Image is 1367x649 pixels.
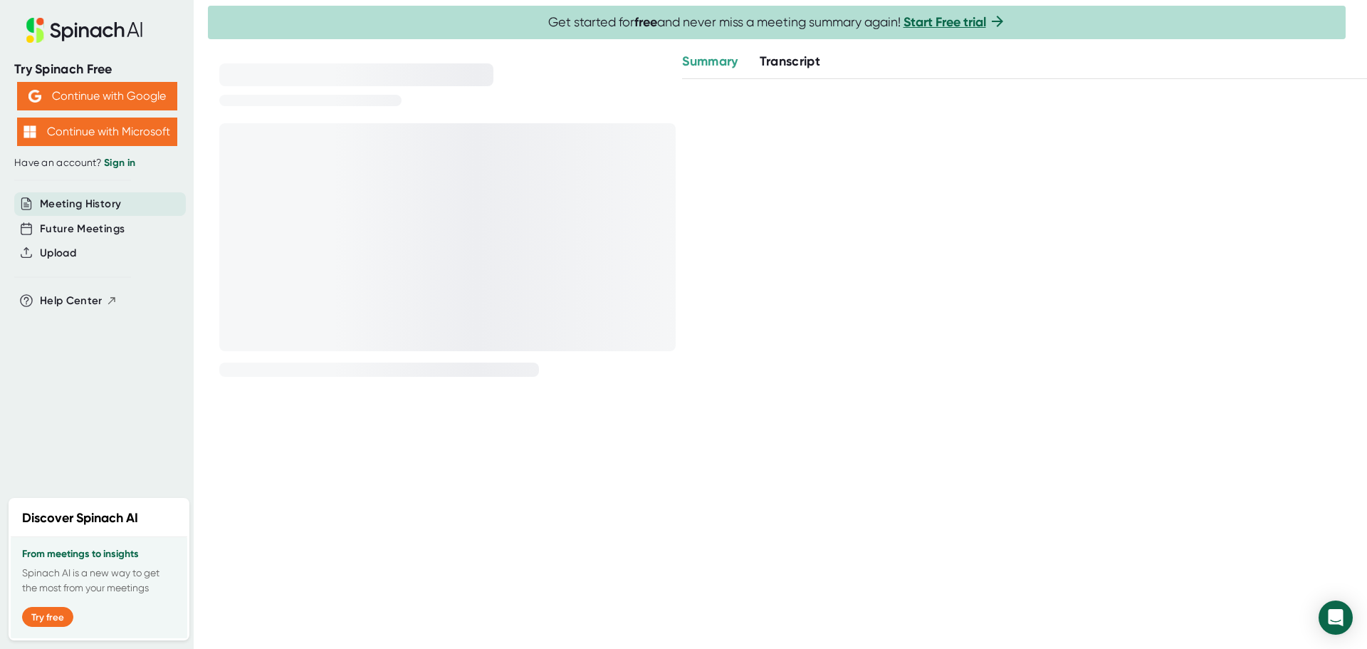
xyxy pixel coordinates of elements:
[682,52,738,71] button: Summary
[760,53,821,69] span: Transcript
[1319,601,1353,635] div: Open Intercom Messenger
[14,157,179,170] div: Have an account?
[40,293,117,309] button: Help Center
[22,549,176,560] h3: From meetings to insights
[14,61,179,78] div: Try Spinach Free
[682,53,738,69] span: Summary
[760,52,821,71] button: Transcript
[22,509,138,528] h2: Discover Spinach AI
[17,118,177,146] button: Continue with Microsoft
[634,14,657,30] b: free
[40,293,103,309] span: Help Center
[104,157,135,169] a: Sign in
[548,14,1006,31] span: Get started for and never miss a meeting summary again!
[17,82,177,110] button: Continue with Google
[40,196,121,212] button: Meeting History
[28,90,41,103] img: Aehbyd4JwY73AAAAAElFTkSuQmCC
[40,221,125,237] button: Future Meetings
[22,566,176,596] p: Spinach AI is a new way to get the most from your meetings
[904,14,986,30] a: Start Free trial
[22,607,73,627] button: Try free
[40,245,76,261] button: Upload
